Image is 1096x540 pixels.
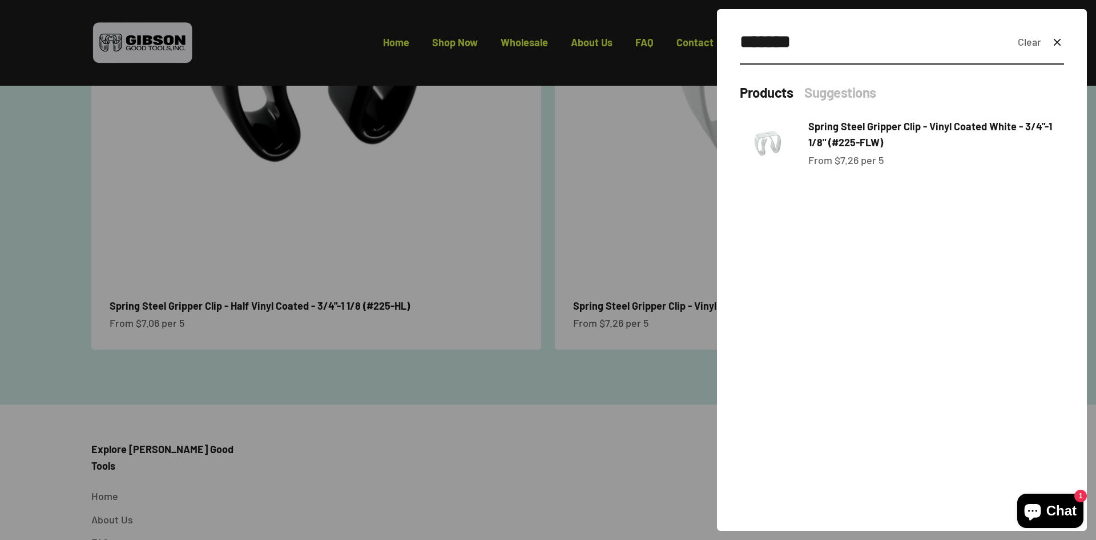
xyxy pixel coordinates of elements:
[1018,34,1041,50] button: Clear
[804,83,876,102] button: Suggestions
[808,152,884,169] sale-price: From $7.26 per 5
[808,120,1052,149] span: Spring Steel Gripper Clip - Vinyl Coated White - 3/4"-1 1/8" (#225-FLW)
[1014,494,1087,531] inbox-online-store-chat: Shopify online store chat
[740,27,1009,57] input: Search
[740,116,1064,171] a: Spring Steel Gripper Clip - Vinyl Coated White - 3/4"-1 1/8" (#225-FLW) From $7.26 per 5
[740,116,795,171] img: Gripper clip, made & shipped from the USA!
[740,83,793,102] button: Products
